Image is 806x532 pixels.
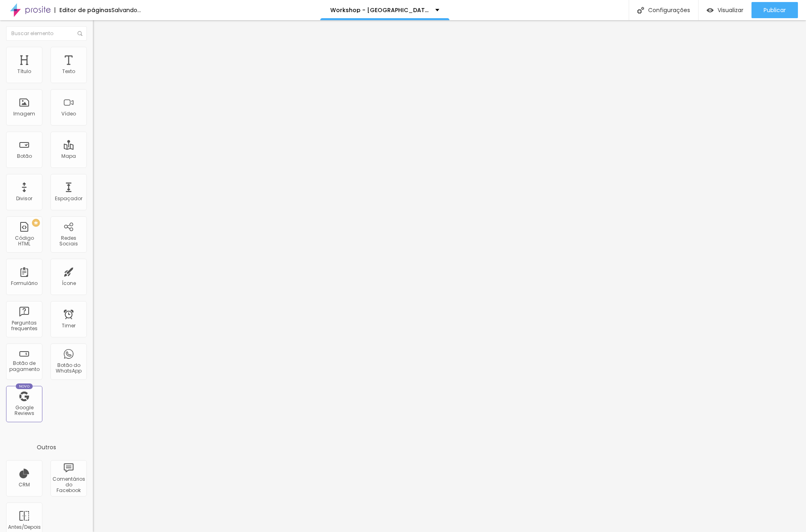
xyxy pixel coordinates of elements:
div: CRM [19,482,30,488]
div: Código HTML [8,235,40,247]
div: Imagem [13,111,35,117]
button: Publicar [751,2,798,18]
div: Novo [16,383,33,389]
span: Publicar [764,7,786,13]
div: Antes/Depois [8,524,40,530]
img: view-1.svg [707,7,714,14]
input: Buscar elemento [6,26,87,41]
div: Formulário [11,281,38,286]
span: Visualizar [718,7,743,13]
div: Perguntas frequentes [8,320,40,332]
div: Botão do WhatsApp [52,362,84,374]
div: Título [17,69,31,74]
div: Comentários do Facebook [52,476,84,494]
div: Ícone [62,281,76,286]
div: Espaçador [55,196,82,201]
button: Visualizar [699,2,751,18]
div: Botão de pagamento [8,360,40,372]
div: Texto [62,69,75,74]
div: Mapa [61,153,76,159]
div: Divisor [16,196,32,201]
div: Salvando... [111,7,141,13]
div: Vídeo [61,111,76,117]
img: Icone [78,31,82,36]
iframe: Editor [93,20,806,532]
div: Timer [62,323,76,329]
div: Redes Sociais [52,235,84,247]
div: Google Reviews [8,405,40,417]
p: Workshop - [GEOGRAPHIC_DATA] [330,7,429,13]
div: Editor de páginas [55,7,111,13]
div: Botão [17,153,32,159]
img: Icone [637,7,644,14]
